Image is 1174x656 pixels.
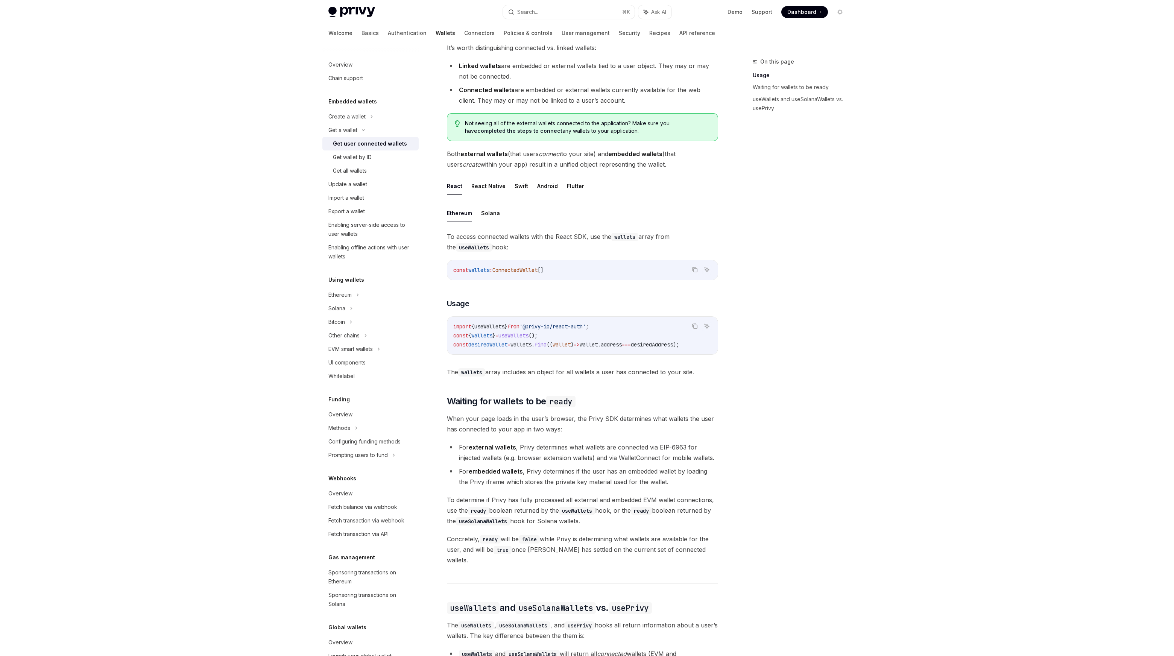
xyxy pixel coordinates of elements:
[474,323,504,330] span: useWallets
[464,24,495,42] a: Connectors
[328,489,352,498] div: Overview
[496,621,550,630] code: useSolanaWallets
[760,57,794,66] span: On this page
[702,265,712,275] button: Ask AI
[702,321,712,331] button: Ask AI
[504,323,507,330] span: }
[328,60,352,69] div: Overview
[562,24,610,42] a: User management
[447,602,652,614] span: and vs.
[361,24,379,42] a: Basics
[460,150,508,158] strong: external wallets
[328,24,352,42] a: Welcome
[471,177,506,195] button: React Native
[333,153,372,162] div: Get wallet by ID
[690,265,700,275] button: Copy the contents from the code block
[328,568,414,586] div: Sponsoring transactions on Ethereum
[322,218,419,241] a: Enabling server-side access to user wallets
[456,243,492,252] code: useWallets
[322,435,419,448] a: Configuring funding methods
[631,507,652,515] code: ready
[679,24,715,42] a: API reference
[328,623,366,632] h5: Global wallets
[447,395,576,407] span: Waiting for wallets to be
[453,267,468,273] span: const
[447,495,718,526] span: To determine if Privy has fully processed all external and embedded EVM wallet connections, use t...
[481,204,500,222] button: Solana
[489,267,492,273] span: :
[328,180,367,189] div: Update a wallet
[322,356,419,369] a: UI components
[388,24,427,42] a: Authentication
[447,231,718,252] span: To access connected wallets with the React SDK, use the array from the hook:
[328,243,414,261] div: Enabling offline actions with user wallets
[468,267,489,273] span: wallets
[447,204,472,222] button: Ethereum
[333,166,367,175] div: Get all wallets
[322,178,419,191] a: Update a wallet
[463,161,480,168] em: create
[447,534,718,565] span: Concretely, will be while Privy is determining what wallets are available for the user, and will ...
[781,6,828,18] a: Dashboard
[559,507,595,515] code: useWallets
[535,341,547,348] span: find
[328,7,375,17] img: light logo
[328,503,397,512] div: Fetch balance via webhook
[328,97,377,106] h5: Embedded wallets
[529,332,538,339] span: ();
[328,112,366,121] div: Create a wallet
[322,205,419,218] a: Export a wallet
[455,120,460,127] svg: Tip
[322,369,419,383] a: Whitelabel
[322,636,419,649] a: Overview
[456,517,510,525] code: useSolanaWallets
[495,332,498,339] span: =
[322,487,419,500] a: Overview
[447,466,718,487] li: For , Privy determines if the user has an embedded wallet by loading the Privy iframe which store...
[328,474,356,483] h5: Webhooks
[468,507,489,515] code: ready
[538,267,544,273] span: []
[322,408,419,421] a: Overview
[503,5,635,19] button: Search...⌘K
[651,8,666,16] span: Ask AI
[519,323,586,330] span: '@privy-io/react-auth'
[328,424,350,433] div: Methods
[608,150,662,158] strong: embedded wallets
[322,566,419,588] a: Sponsoring transactions on Ethereum
[787,8,816,16] span: Dashboard
[638,5,671,19] button: Ask AI
[453,323,471,330] span: import
[753,81,852,93] a: Waiting for wallets to be ready
[328,410,352,419] div: Overview
[322,137,419,150] a: Get user connected wallets
[507,323,519,330] span: from
[328,437,401,446] div: Configuring funding methods
[619,24,640,42] a: Security
[322,191,419,205] a: Import a wallet
[328,372,355,381] div: Whitelabel
[322,164,419,178] a: Get all wallets
[609,602,652,614] code: usePrivy
[515,177,528,195] button: Swift
[510,341,532,348] span: wallets
[504,24,553,42] a: Policies & controls
[649,24,670,42] a: Recipes
[322,150,419,164] a: Get wallet by ID
[507,341,510,348] span: =
[468,341,507,348] span: desiredWallet
[459,62,501,70] strong: Linked wallets
[565,621,595,630] code: usePrivy
[333,139,407,148] div: Get user connected wallets
[322,71,419,85] a: Chain support
[328,74,363,83] div: Chain support
[328,591,414,609] div: Sponsoring transactions on Solana
[458,621,550,629] strong: ,
[834,6,846,18] button: Toggle dark mode
[328,304,345,313] div: Solana
[622,341,631,348] span: ===
[447,61,718,82] li: are embedded or external wallets tied to a user object. They may or may not be connected.
[492,267,538,273] span: ConnectedWallet
[322,588,419,611] a: Sponsoring transactions on Solana
[328,207,365,216] div: Export a wallet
